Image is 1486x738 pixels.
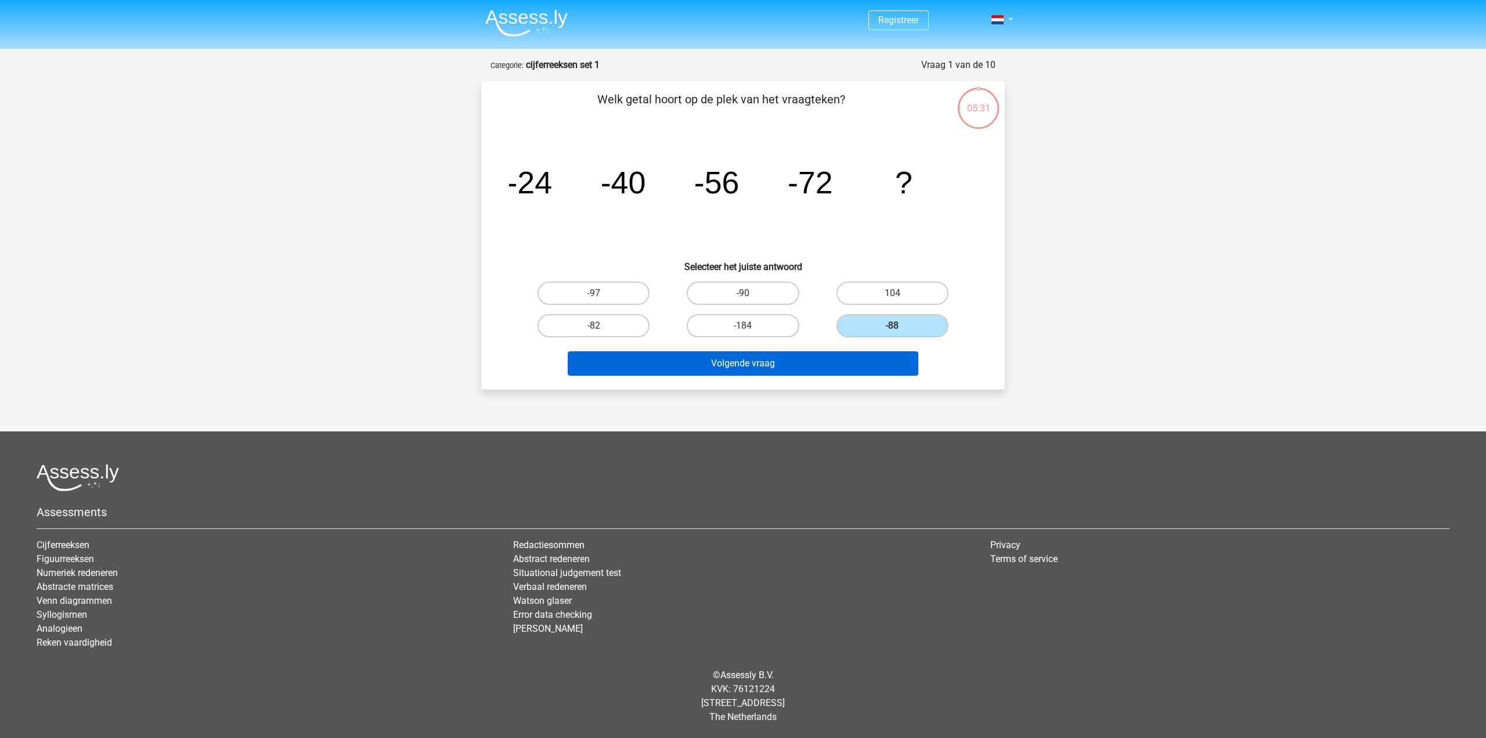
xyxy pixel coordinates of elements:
a: Verbaal redeneren [513,581,587,592]
tspan: -40 [601,165,646,200]
button: Volgende vraag [568,351,919,376]
a: Registreer [878,15,919,26]
label: 104 [836,282,948,305]
label: -82 [538,314,650,337]
tspan: ? [895,165,912,200]
tspan: -56 [694,165,740,200]
strong: cijferreeksen set 1 [526,59,600,70]
tspan: -24 [507,165,552,200]
a: Privacy [990,539,1020,550]
a: Figuurreeksen [37,553,94,564]
label: -90 [687,282,799,305]
label: -88 [836,314,948,337]
a: Cijferreeksen [37,539,89,550]
div: © KVK: 76121224 [STREET_ADDRESS] The Netherlands [28,659,1458,733]
a: Redactiesommen [513,539,585,550]
img: Assessly logo [37,464,119,491]
a: Numeriek redeneren [37,567,118,578]
p: Welk getal hoort op de plek van het vraagteken? [500,91,943,125]
a: Terms of service [990,553,1058,564]
a: Situational judgement test [513,567,621,578]
a: Reken vaardigheid [37,637,112,648]
a: Assessly B.V. [720,669,774,681]
label: -97 [538,282,650,305]
a: Syllogismen [37,609,87,620]
h5: Assessments [37,505,1449,519]
label: -184 [687,314,799,337]
a: Error data checking [513,609,592,620]
a: Watson glaser [513,595,572,606]
img: Assessly [485,9,568,37]
h6: Selecteer het juiste antwoord [500,252,986,272]
div: Vraag 1 van de 10 [921,58,996,72]
a: Abstracte matrices [37,581,113,592]
small: Categorie: [490,61,524,70]
a: Analogieen [37,623,82,634]
a: Venn diagrammen [37,595,112,606]
a: [PERSON_NAME] [513,623,583,634]
a: Abstract redeneren [513,553,590,564]
tspan: -72 [788,165,833,200]
div: 05:31 [957,87,1000,116]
